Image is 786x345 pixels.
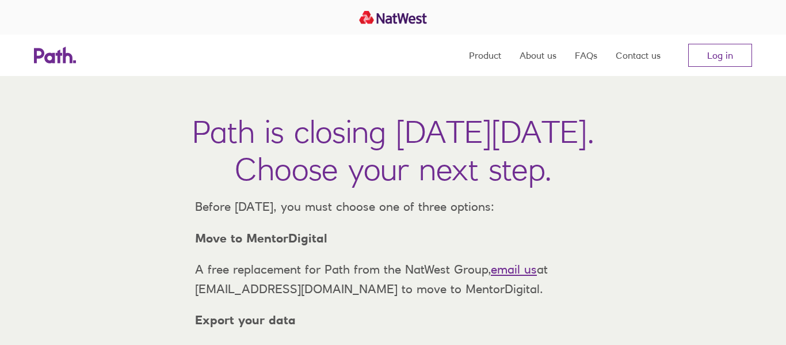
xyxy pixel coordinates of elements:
[688,44,752,67] a: Log in
[186,197,600,217] p: Before [DATE], you must choose one of three options:
[195,313,296,327] strong: Export your data
[616,35,661,76] a: Contact us
[192,113,594,188] h1: Path is closing [DATE][DATE]. Choose your next step.
[491,262,537,276] a: email us
[195,231,327,245] strong: Move to MentorDigital
[186,260,600,298] p: A free replacement for Path from the NatWest Group, at [EMAIL_ADDRESS][DOMAIN_NAME] to move to Me...
[520,35,556,76] a: About us
[469,35,501,76] a: Product
[575,35,597,76] a: FAQs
